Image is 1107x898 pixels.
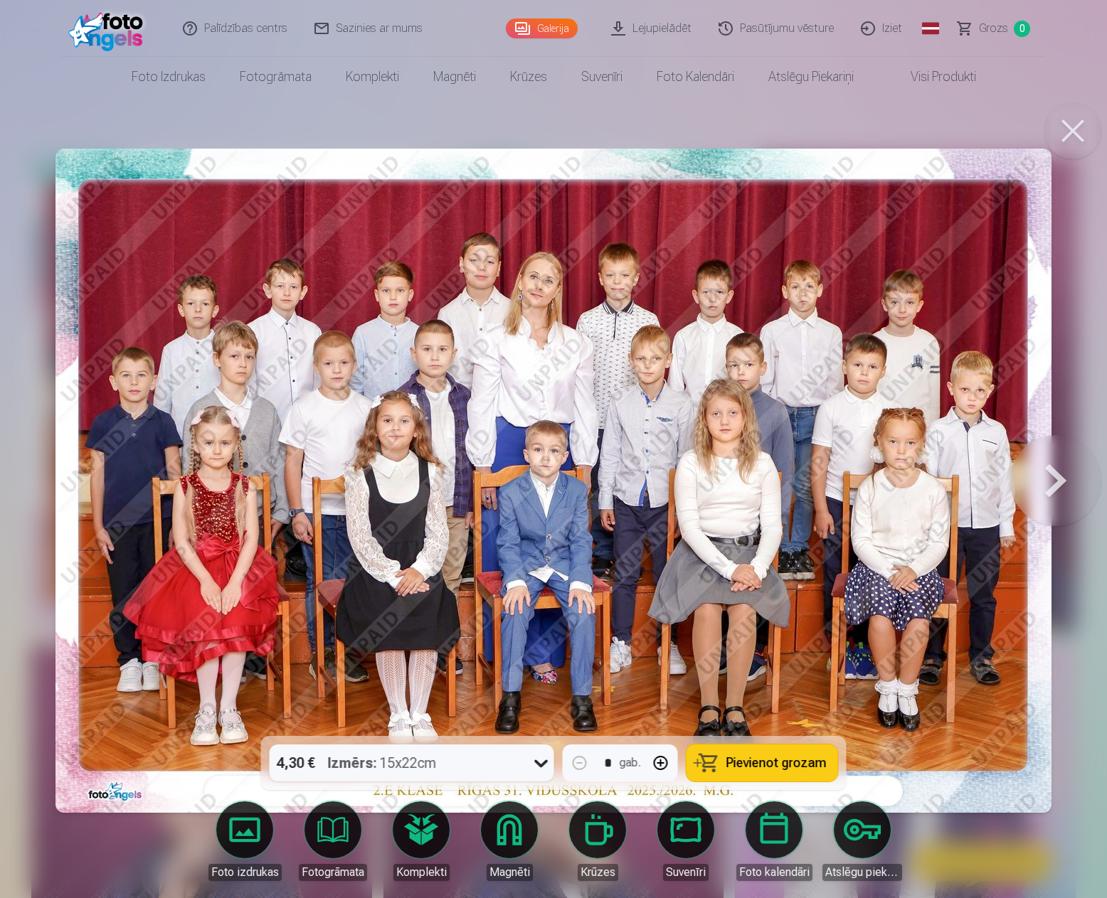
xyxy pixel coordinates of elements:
div: Foto izdrukas [208,864,282,881]
div: Fotogrāmata [299,864,367,881]
div: 15x22cm [328,744,437,781]
a: Atslēgu piekariņi [822,801,902,881]
a: Krūzes [558,801,637,881]
button: Pievienot grozam [687,744,838,781]
a: Atslēgu piekariņi [751,57,871,97]
div: Krūzes [578,864,618,881]
a: Foto izdrukas [205,801,285,881]
a: Suvenīri [646,801,726,881]
a: Foto kalendāri [640,57,751,97]
a: Fotogrāmata [223,57,329,97]
a: Fotogrāmata [293,801,373,881]
strong: Izmērs : [328,753,377,773]
div: gab. [620,754,641,771]
a: Komplekti [381,801,461,881]
div: Suvenīri [663,864,709,881]
a: Foto izdrukas [115,57,223,97]
div: 4,30 € [270,744,322,781]
span: 0 [1014,21,1030,37]
div: Atslēgu piekariņi [822,864,902,881]
a: Galerija [506,18,578,38]
div: Magnēti [487,864,533,881]
a: Foto kalendāri [734,801,814,881]
a: Suvenīri [564,57,640,97]
div: Foto kalendāri [736,864,812,881]
span: Grozs [979,20,1008,37]
a: Krūzes [493,57,564,97]
a: Visi produkti [871,57,993,97]
a: Magnēti [416,57,493,97]
div: Komplekti [393,864,450,881]
a: Magnēti [470,801,549,881]
img: /fa1 [68,6,150,51]
a: Komplekti [329,57,416,97]
span: Pievienot grozam [726,757,827,769]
